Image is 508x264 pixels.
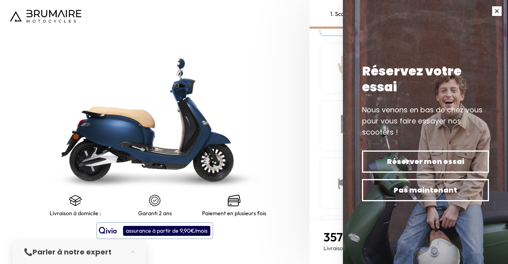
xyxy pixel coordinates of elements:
img: Tracker GPS Invoxia [328,109,362,143]
img: logo qivio [99,226,117,235]
p: Garanti 2 ans [138,210,172,216]
img: Logo de Brumaire [10,10,81,23]
button: assurance à partir de 9,90€/mois [96,222,213,239]
img: credit-cards.png [228,194,241,207]
img: shipping.png [69,194,82,207]
p: 3574,80 € [323,230,388,244]
img: Gants d'été en cuir Condor [328,51,362,85]
p: Paiement en plusieurs fois [202,210,266,216]
p: Livraison estimée : [323,244,388,252]
p: Livraison à domicile : [50,210,101,216]
img: certificat-de-garantie.png [148,194,161,207]
div: assurance à partir de 9,90€/mois [123,226,210,236]
img: Support téléphone [328,166,362,200]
